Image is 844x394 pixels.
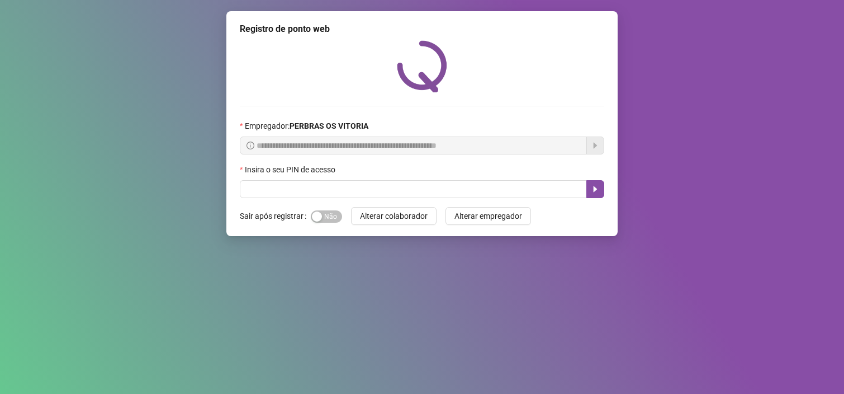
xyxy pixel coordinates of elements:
span: caret-right [591,185,600,194]
span: Empregador : [245,120,368,132]
label: Insira o seu PIN de acesso [240,163,343,176]
span: info-circle [246,142,254,149]
img: QRPoint [397,40,447,92]
span: Alterar empregador [454,210,522,222]
div: Registro de ponto web [240,22,604,36]
button: Alterar colaborador [351,207,437,225]
button: Alterar empregador [445,207,531,225]
strong: PERBRAS OS VITORIA [290,121,368,130]
span: Alterar colaborador [360,210,428,222]
label: Sair após registrar [240,207,311,225]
